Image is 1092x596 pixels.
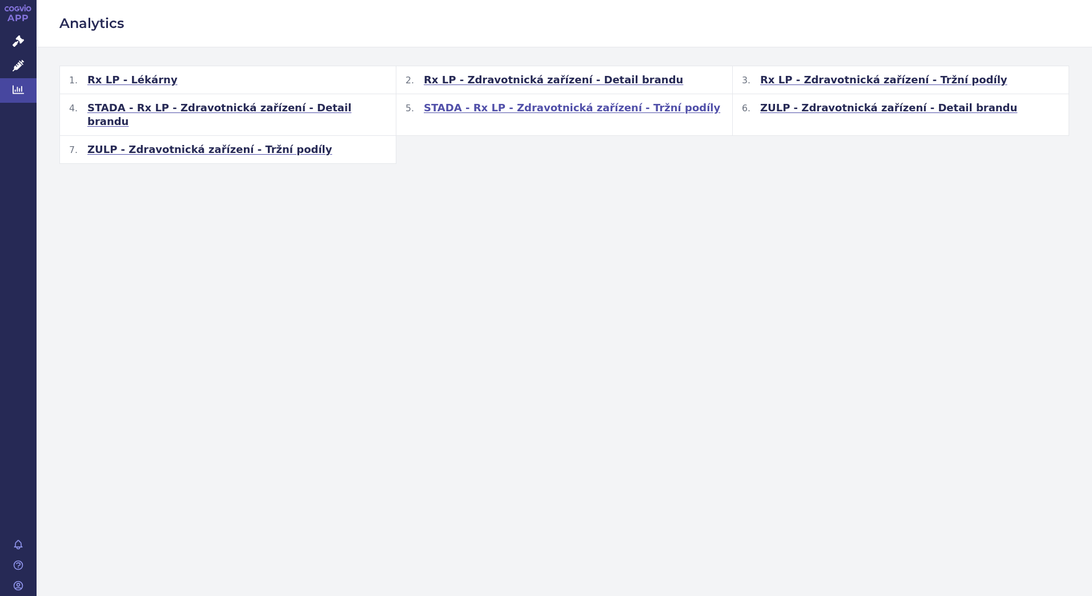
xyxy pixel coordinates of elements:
[733,66,1069,94] button: Rx LP - Zdravotnická zařízení - Tržní podíly
[59,14,1069,33] h2: Analytics
[396,66,733,94] button: Rx LP - Zdravotnická zařízení - Detail brandu
[424,101,720,115] span: STADA - Rx LP - Zdravotnická zařízení - Tržní podíly
[760,73,1007,87] span: Rx LP - Zdravotnická zařízení - Tržní podíly
[60,66,396,94] button: Rx LP - Lékárny
[733,94,1069,136] button: ZULP - Zdravotnická zařízení - Detail brandu
[396,94,733,136] button: STADA - Rx LP - Zdravotnická zařízení - Tržní podíly
[87,101,387,128] span: STADA - Rx LP - Zdravotnická zařízení - Detail brandu
[87,73,178,87] span: Rx LP - Lékárny
[60,94,396,136] button: STADA - Rx LP - Zdravotnická zařízení - Detail brandu
[60,136,396,164] button: ZULP - Zdravotnická zařízení - Tržní podíly
[760,101,1017,115] span: ZULP - Zdravotnická zařízení - Detail brandu
[87,143,332,156] span: ZULP - Zdravotnická zařízení - Tržní podíly
[424,73,683,87] span: Rx LP - Zdravotnická zařízení - Detail brandu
